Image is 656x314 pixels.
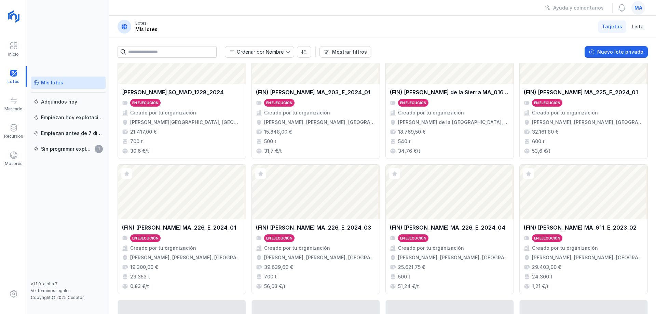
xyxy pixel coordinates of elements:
[532,128,558,135] div: 32.161,80 €
[130,264,158,271] div: 19.300,00 €
[41,79,63,86] div: Mis lotes
[118,164,246,294] a: (FIN) [PERSON_NAME] MA_226_E_2024_01En ejecuciónCreado por tu organización[PERSON_NAME], [PERSON_...
[130,128,156,135] div: 21.417,00 €
[532,283,549,290] div: 1,21 €/t
[398,128,425,135] div: 18.769,50 €
[135,26,158,33] div: Mis lotes
[31,127,106,139] a: Empiezan antes de 7 días
[264,119,375,126] div: [PERSON_NAME], [PERSON_NAME], [GEOGRAPHIC_DATA], [GEOGRAPHIC_DATA]
[398,264,425,271] div: 25.621,75 €
[602,23,622,30] span: Tarjetas
[532,264,561,271] div: 29.403,00 €
[585,46,648,58] button: Nuevo lote privado
[251,29,380,159] a: (FIN) [PERSON_NAME] MA_203_E_2024_01En ejecuciónCreado por tu organización[PERSON_NAME], [PERSON_...
[398,109,464,116] div: Creado por tu organización
[5,161,23,166] div: Motores
[264,138,276,145] div: 500 t
[132,236,159,241] div: En ejecución
[398,283,419,290] div: 51,24 €/t
[264,264,293,271] div: 39.639,60 €
[390,88,509,96] div: (FIN) [PERSON_NAME] de la Sierra MA_016_E_2024_01
[628,21,648,33] a: Lista
[398,254,509,261] div: [PERSON_NAME], [PERSON_NAME], [GEOGRAPHIC_DATA], [GEOGRAPHIC_DATA]
[31,111,106,124] a: Empiezan hoy explotación
[31,295,106,300] div: Copyright © 2025 Cesefor
[130,148,149,154] div: 30,6 €/t
[532,245,598,251] div: Creado por tu organización
[225,46,286,57] span: Nombre
[266,100,292,105] div: En ejecución
[634,4,642,11] span: ma
[4,106,23,112] div: Mercado
[519,164,648,294] a: (FIN) [PERSON_NAME] MA_611_E_2023_02En ejecuciónCreado por tu organización[PERSON_NAME], [PERSON_...
[390,223,505,232] div: (FIN) [PERSON_NAME] MA_226_E_2024_04
[532,148,550,154] div: 53,6 €/t
[264,254,375,261] div: [PERSON_NAME], [PERSON_NAME], [GEOGRAPHIC_DATA], [GEOGRAPHIC_DATA]
[398,119,509,126] div: [PERSON_NAME] de la [GEOGRAPHIC_DATA], [GEOGRAPHIC_DATA], [GEOGRAPHIC_DATA], [GEOGRAPHIC_DATA]
[31,143,106,155] a: Sin programar explotación1
[130,283,149,290] div: 0,83 €/t
[632,23,644,30] span: Lista
[41,98,77,105] div: Adquiridos hoy
[534,236,560,241] div: En ejecución
[8,52,19,57] div: Inicio
[400,100,426,105] div: En ejecución
[31,96,106,108] a: Adquiridos hoy
[534,100,560,105] div: En ejecución
[553,4,604,11] div: Ayuda y comentarios
[31,281,106,287] div: v1.1.0-alpha.7
[532,138,545,145] div: 600 t
[524,223,637,232] div: (FIN) [PERSON_NAME] MA_611_E_2023_02
[122,88,224,96] div: [PERSON_NAME] SO_MAD_1228_2024
[130,119,242,126] div: [PERSON_NAME][GEOGRAPHIC_DATA], [GEOGRAPHIC_DATA], [GEOGRAPHIC_DATA]
[130,273,150,280] div: 23.353 t
[264,128,292,135] div: 15.848,00 €
[541,2,608,14] button: Ayuda y comentarios
[385,164,514,294] a: (FIN) [PERSON_NAME] MA_226_E_2024_04En ejecuciónCreado por tu organización[PERSON_NAME], [PERSON_...
[264,273,277,280] div: 700 t
[264,245,330,251] div: Creado por tu organización
[5,8,22,25] img: logoRight.svg
[398,148,420,154] div: 34,76 €/t
[264,283,286,290] div: 56,63 €/t
[524,88,638,96] div: (FIN) [PERSON_NAME] MA_225_E_2024_01
[130,245,196,251] div: Creado por tu organización
[31,288,71,293] a: Ver términos legales
[532,119,643,126] div: [PERSON_NAME], [PERSON_NAME], [GEOGRAPHIC_DATA], [GEOGRAPHIC_DATA]
[41,130,103,137] div: Empiezan antes de 7 días
[266,236,292,241] div: En ejecución
[135,21,147,26] div: Lotes
[31,77,106,89] a: Mis lotes
[237,50,284,54] div: Ordenar por Nombre
[398,273,410,280] div: 500 t
[385,29,514,159] a: (FIN) [PERSON_NAME] de la Sierra MA_016_E_2024_01En ejecuciónCreado por tu organización[PERSON_NA...
[41,114,103,121] div: Empiezan hoy explotación
[122,223,236,232] div: (FIN) [PERSON_NAME] MA_226_E_2024_01
[41,146,93,152] div: Sin programar explotación
[519,29,648,159] a: (FIN) [PERSON_NAME] MA_225_E_2024_01En ejecuciónCreado por tu organización[PERSON_NAME], [PERSON_...
[532,109,598,116] div: Creado por tu organización
[319,46,371,58] button: Mostrar filtros
[132,100,159,105] div: En ejecución
[264,109,330,116] div: Creado por tu organización
[398,138,411,145] div: 540 t
[400,236,426,241] div: En ejecución
[264,148,282,154] div: 31,7 €/t
[256,88,370,96] div: (FIN) [PERSON_NAME] MA_203_E_2024_01
[532,254,643,261] div: [PERSON_NAME], [PERSON_NAME], [GEOGRAPHIC_DATA], [GEOGRAPHIC_DATA]
[256,223,371,232] div: (FIN) [PERSON_NAME] MA_226_E_2024_03
[4,134,23,139] div: Recursos
[130,138,143,145] div: 700 t
[532,273,552,280] div: 24.300 t
[597,49,643,55] div: Nuevo lote privado
[332,49,367,55] div: Mostrar filtros
[130,109,196,116] div: Creado por tu organización
[118,29,246,159] a: [PERSON_NAME] SO_MAD_1228_2024En ejecuciónCreado por tu organización[PERSON_NAME][GEOGRAPHIC_DATA...
[251,164,380,294] a: (FIN) [PERSON_NAME] MA_226_E_2024_03En ejecuciónCreado por tu organización[PERSON_NAME], [PERSON_...
[130,254,242,261] div: [PERSON_NAME], [PERSON_NAME], [GEOGRAPHIC_DATA], [GEOGRAPHIC_DATA]
[95,145,103,153] span: 1
[598,21,626,33] a: Tarjetas
[398,245,464,251] div: Creado por tu organización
